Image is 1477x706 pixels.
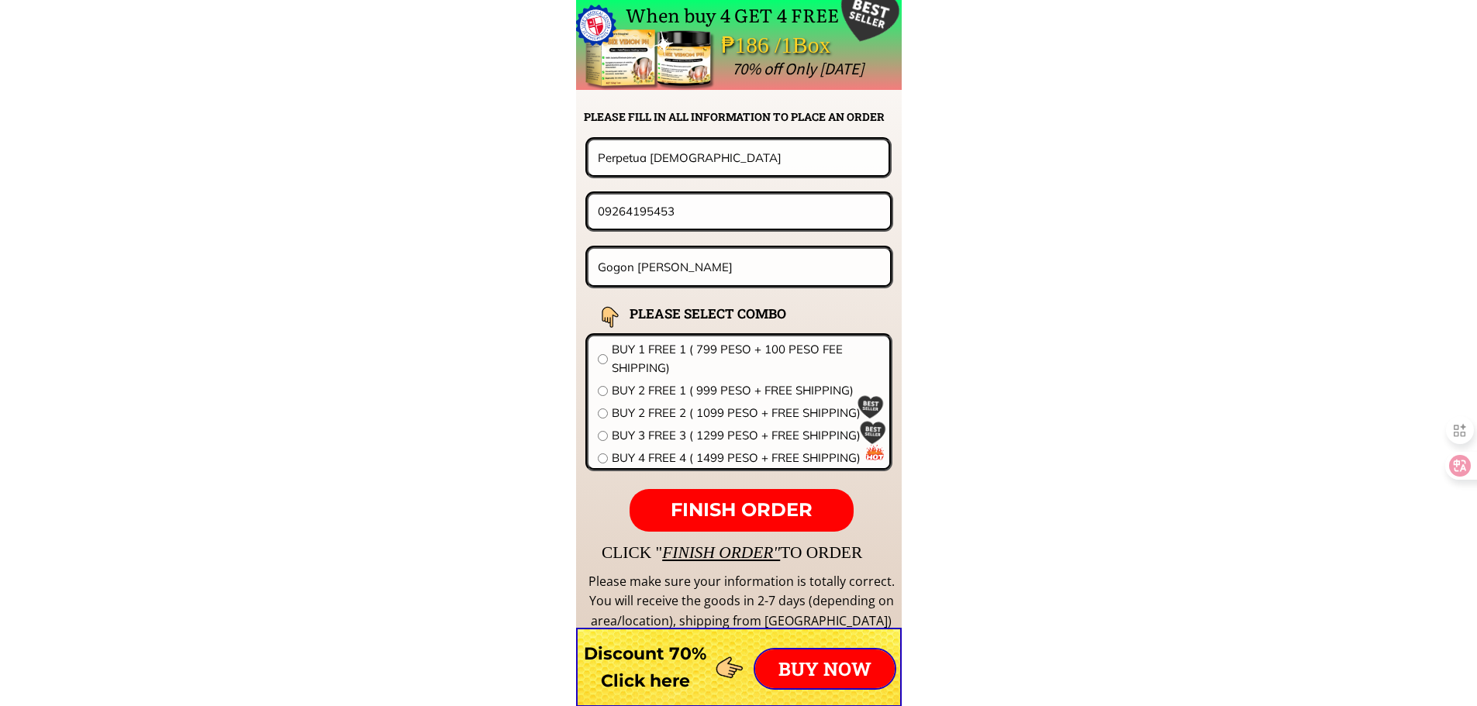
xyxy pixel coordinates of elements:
[584,108,900,126] h2: PLEASE FILL IN ALL INFORMATION TO PLACE AN ORDER
[732,56,1210,82] div: 70% off Only [DATE]
[612,404,880,422] span: BUY 2 FREE 2 ( 1099 PESO + FREE SHIPPING)
[594,140,883,174] input: Your name
[586,572,896,632] div: Please make sure your information is totally correct. You will receive the goods in 2-7 days (dep...
[612,449,880,467] span: BUY 4 FREE 4 ( 1499 PESO + FREE SHIPPING)
[662,543,780,562] span: FINISH ORDER"
[576,640,715,694] h3: Discount 70% Click here
[630,303,825,324] h2: PLEASE SELECT COMBO
[612,426,880,445] span: BUY 3 FREE 3 ( 1299 PESO + FREE SHIPPING)
[612,381,880,400] span: BUY 2 FREE 1 ( 999 PESO + FREE SHIPPING)
[671,498,813,521] span: FINISH ORDER
[755,649,895,688] p: BUY NOW
[721,27,875,64] div: ₱186 /1Box
[612,340,880,377] span: BUY 1 FREE 1 ( 799 PESO + 100 PESO FEE SHIPPING)
[594,195,885,228] input: Phone number
[602,539,1315,566] div: CLICK " TO ORDER
[594,249,885,285] input: Address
